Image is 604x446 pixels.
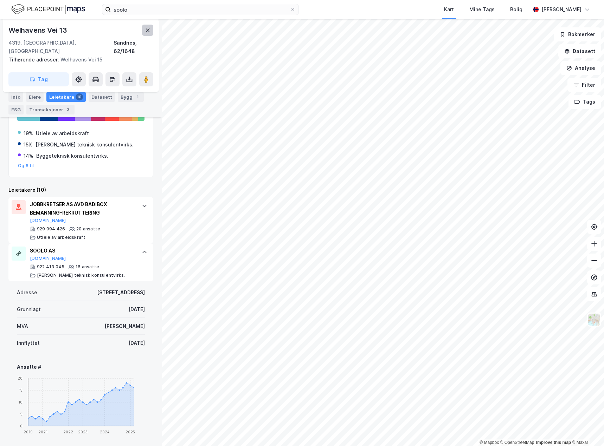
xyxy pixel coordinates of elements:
div: Mine Tags [469,5,495,14]
div: Welhavens Vei 13 [8,25,69,36]
div: Leietakere [46,92,86,102]
tspan: 5 [20,412,23,416]
tspan: 2024 [100,430,110,434]
div: Utleie av arbeidskraft [36,129,89,138]
div: Utleie av arbeidskraft [37,235,85,240]
tspan: 20 [18,376,23,380]
tspan: 2023 [78,430,88,434]
tspan: 2022 [63,430,73,434]
div: Info [8,92,23,102]
div: Bolig [510,5,522,14]
div: Datasett [89,92,115,102]
a: OpenStreetMap [500,440,534,445]
div: 14% [24,152,33,160]
div: 16 ansatte [76,264,99,270]
tspan: 2019 [24,430,33,434]
div: [PERSON_NAME] teknisk konsulentvirks. [37,273,125,278]
button: [DOMAIN_NAME] [30,256,66,261]
tspan: 10 [18,400,23,404]
tspan: 2021 [38,430,47,434]
span: Tilhørende adresser: [8,57,60,63]
div: Welhavens Vei 15 [8,55,148,64]
div: Grunnlagt [17,305,41,314]
div: 929 994 426 [37,226,65,232]
div: 19% [24,129,33,138]
div: Ansatte # [17,363,145,371]
div: 10 [76,93,83,100]
div: Kontrollprogram for chat [569,412,604,446]
div: [STREET_ADDRESS] [97,288,145,297]
div: Transaksjoner [26,105,75,114]
button: [DOMAIN_NAME] [30,218,66,223]
div: 3 [65,106,72,113]
tspan: 0 [20,424,23,428]
button: Datasett [558,44,601,58]
div: JOBBKRETSER AS AVD BADIBOX BEMANNING-REKRUTTERING [30,200,135,217]
div: [PERSON_NAME] teknisk konsulentvirks. [36,140,134,149]
button: Og 6 til [18,163,34,169]
div: 15% [24,140,33,149]
div: [DATE] [128,305,145,314]
div: [DATE] [128,339,145,347]
div: Kart [444,5,454,14]
div: Eiere [26,92,44,102]
img: Z [587,313,601,326]
div: Adresse [17,288,37,297]
div: SOOLO AS [30,247,135,255]
button: Filter [567,78,601,92]
div: Sandnes, 62/1648 [114,39,153,55]
div: Bygg [118,92,144,102]
div: 20 ansatte [76,226,100,232]
tspan: 15 [19,388,23,392]
div: [PERSON_NAME] [104,322,145,330]
button: Analyse [560,61,601,75]
div: 4319, [GEOGRAPHIC_DATA], [GEOGRAPHIC_DATA] [8,39,114,55]
input: Søk på adresse, matrikkel, gårdeiere, leietakere eller personer [111,4,290,15]
div: Leietakere (10) [8,186,153,194]
a: Mapbox [480,440,499,445]
button: Tags [568,95,601,109]
iframe: Chat Widget [569,412,604,446]
div: MVA [17,322,28,330]
a: Improve this map [536,440,571,445]
div: ESG [8,105,24,114]
img: logo.f888ab2527a4732fd821a326f86c7f29.svg [11,3,85,15]
div: [PERSON_NAME] [541,5,581,14]
button: Tag [8,72,69,86]
div: 1 [134,93,141,100]
div: Innflyttet [17,339,40,347]
div: Byggeteknisk konsulentvirks. [36,152,108,160]
div: 922 413 045 [37,264,64,270]
button: Bokmerker [554,27,601,41]
tspan: 2025 [126,430,135,434]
